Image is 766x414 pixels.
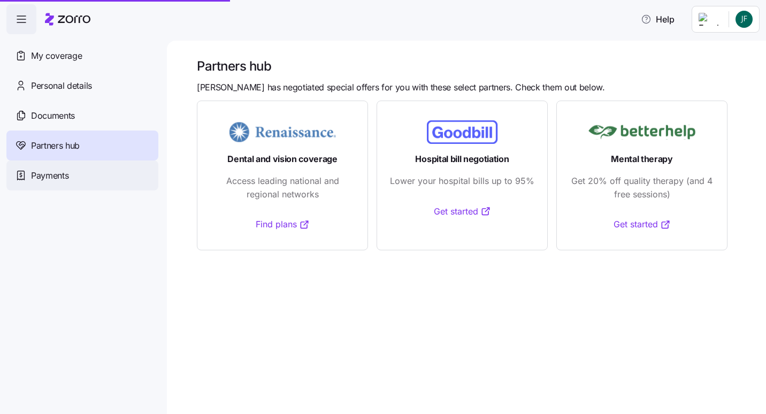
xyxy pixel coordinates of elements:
[6,101,158,131] a: Documents
[641,13,675,26] span: Help
[31,109,75,122] span: Documents
[321,4,342,25] button: Collapse window
[204,287,219,308] span: 😃
[6,131,158,160] a: Partners hub
[6,41,158,71] a: My coverage
[7,4,27,25] button: go back
[176,287,191,308] span: 😐
[390,174,534,188] span: Lower your hospital bills up to 95%
[256,218,310,231] a: Find plans
[699,13,720,26] img: Employer logo
[736,11,753,28] img: 94623ed8fac2aff7a0437d9fa147bc50
[198,287,226,308] span: smiley reaction
[342,4,361,24] div: Close
[170,287,198,308] span: neutral face reaction
[31,49,82,63] span: My coverage
[148,287,164,308] span: 😞
[227,152,338,166] span: Dental and vision coverage
[210,174,355,201] span: Access leading national and regional networks
[142,287,170,308] span: disappointed reaction
[197,81,605,94] span: [PERSON_NAME] has negotiated special offers for you with these select partners. Check them out be...
[6,71,158,101] a: Personal details
[31,79,92,93] span: Personal details
[434,205,491,218] a: Get started
[6,160,158,190] a: Payments
[31,169,68,182] span: Payments
[611,152,673,166] span: Mental therapy
[415,152,509,166] span: Hospital bill negotiation
[614,218,671,231] a: Get started
[141,356,227,365] a: Open in help center
[570,174,714,201] span: Get 20% off quality therapy (and 4 free sessions)
[31,139,80,152] span: Partners hub
[197,58,751,74] h1: Partners hub
[632,9,683,30] button: Help
[13,276,355,288] div: Did this answer your question?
